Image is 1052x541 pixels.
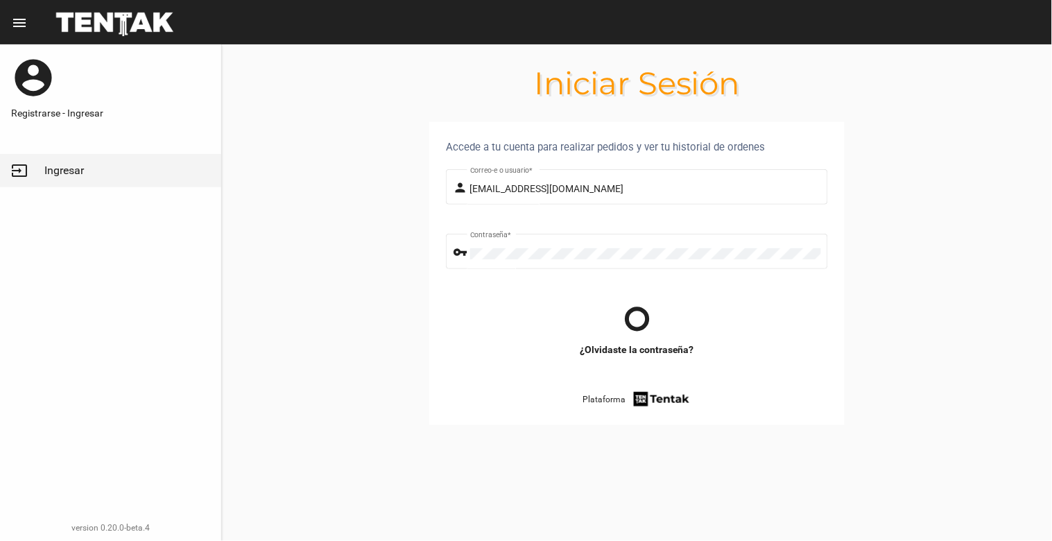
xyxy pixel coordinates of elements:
[580,343,694,357] a: ¿Olvidaste la contraseña?
[44,164,84,178] span: Ingresar
[222,72,1052,94] h1: Iniciar Sesión
[446,139,828,155] div: Accede a tu cuenta para realizar pedidos y ver tu historial de ordenes
[11,55,55,100] mat-icon: account_circle
[583,390,691,409] a: Plataforma
[583,393,626,406] span: Plataforma
[11,106,210,120] a: Registrarse - Ingresar
[11,162,28,179] mat-icon: input
[454,244,470,261] mat-icon: vpn_key
[11,521,210,535] div: version 0.20.0-beta.4
[11,15,28,31] mat-icon: menu
[454,180,470,196] mat-icon: person
[632,390,691,409] img: tentak-firm.png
